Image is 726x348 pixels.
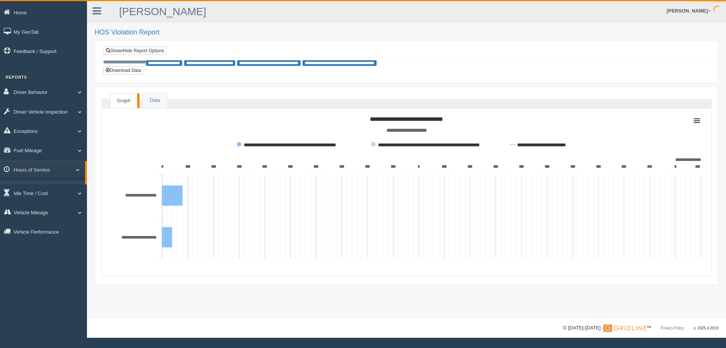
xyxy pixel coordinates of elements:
a: HOS Violations [14,180,85,194]
img: Gridline [603,325,646,332]
a: Privacy Policy [661,326,684,330]
button: Download Data [103,66,143,75]
div: © [DATE]-[DATE] - ™ [563,324,718,332]
span: v. 2025.4.2019 [694,326,718,330]
h2: HOS Violation Report [95,29,718,36]
a: Data [143,93,167,108]
a: Graph [110,93,137,108]
a: [PERSON_NAME] [119,6,206,17]
a: Show/Hide Report Options [104,47,166,55]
